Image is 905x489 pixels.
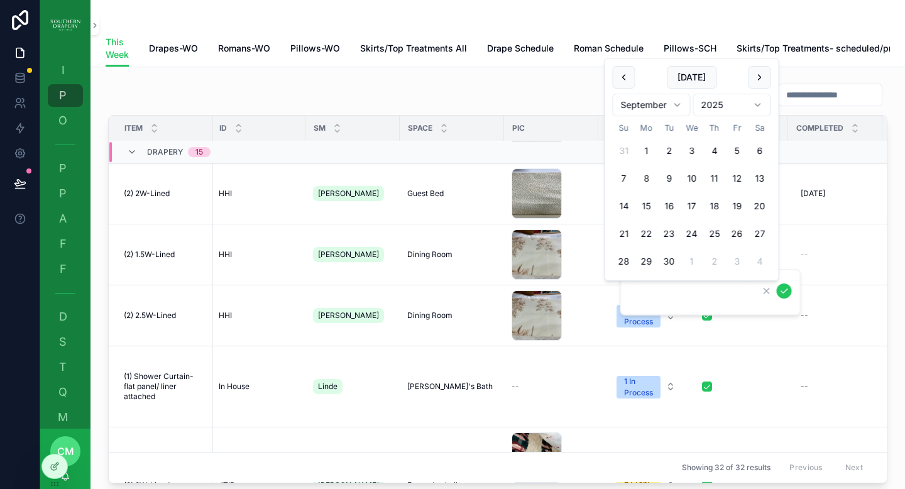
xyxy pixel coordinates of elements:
[50,15,80,35] img: App logo
[57,114,69,127] span: O
[512,382,519,392] span: --
[407,189,444,199] span: Guest Bed
[658,140,681,162] button: Tuesday, September 2nd, 2025
[801,189,825,199] span: [DATE]
[318,382,337,392] span: Linde
[48,258,83,280] a: F
[664,42,716,55] span: Pillows-SCH
[149,37,198,62] a: Drapes-WO
[124,123,143,133] span: Item
[290,42,340,55] span: Pillows-WO
[726,223,749,245] button: Friday, September 26th, 2025
[106,36,129,61] span: This Week
[57,212,69,225] span: A
[749,121,771,135] th: Saturday
[658,250,681,273] button: Tuesday, September 30th, 2025
[726,167,749,190] button: Friday, September 12th, 2025
[613,121,635,135] th: Sunday
[318,310,379,321] span: [PERSON_NAME]
[48,406,83,429] a: M
[124,310,176,321] span: (2) 2.5W-Lined
[681,223,703,245] button: Wednesday, September 24th, 2025
[613,250,635,273] button: Sunday, September 28th, 2025
[407,250,452,260] span: Dining Room
[219,123,227,133] span: ID
[796,123,843,133] span: Completed
[613,140,635,162] button: Sunday, August 31st, 2025
[57,386,69,398] span: Q
[124,250,175,260] span: (2) 1.5W-Lined
[487,42,554,55] span: Drape Schedule
[57,263,69,275] span: F
[703,195,726,217] button: Thursday, September 18th, 2025
[635,167,658,190] button: Today, Monday, September 8th, 2025
[48,157,83,180] a: P
[682,463,771,473] span: Showing 32 of 32 results
[703,167,726,190] button: Thursday, September 11th, 2025
[57,162,69,175] span: P
[726,250,749,273] button: Friday, October 3rd, 2025
[512,123,525,133] span: Pic
[749,195,771,217] button: Saturday, September 20th, 2025
[749,250,771,273] button: Saturday, October 4th, 2025
[219,382,250,392] span: In House
[48,305,83,328] a: D
[318,250,379,260] span: [PERSON_NAME]
[57,411,69,424] span: M
[703,250,726,273] button: Thursday, October 2nd, 2025
[681,195,703,217] button: Wednesday, September 17th, 2025
[681,121,703,135] th: Wednesday
[314,123,326,133] span: SM
[703,223,726,245] button: Thursday, September 25th, 2025
[57,64,69,77] span: I
[318,189,379,199] span: [PERSON_NAME]
[667,66,716,89] button: [DATE]
[749,223,771,245] button: Saturday, September 27th, 2025
[613,195,635,217] button: Sunday, September 14th, 2025
[801,382,808,392] div: --
[57,336,69,348] span: S
[48,182,83,205] a: P
[664,37,716,62] a: Pillows-SCH
[613,121,771,273] table: September 2025
[726,195,749,217] button: Friday, September 19th, 2025
[635,250,658,273] button: Monday, September 29th, 2025
[57,238,69,250] span: F
[57,187,69,200] span: P
[147,147,183,157] span: Drapery
[801,310,808,321] div: --
[48,207,83,230] a: A
[407,310,452,321] span: Dining Room
[106,31,129,67] a: This Week
[48,59,83,82] a: I
[658,121,681,135] th: Tuesday
[57,444,74,459] span: cm
[574,42,644,55] span: Roman Schedule
[57,89,69,102] span: P
[195,147,203,157] div: 15
[613,167,635,190] button: Sunday, September 7th, 2025
[360,37,467,62] a: Skirts/Top Treatments All
[737,37,902,62] a: Skirts/Top Treatments- scheduled/prep
[726,140,749,162] button: Friday, September 5th, 2025
[290,37,340,62] a: Pillows-WO
[624,376,653,398] div: 1 In Process
[48,109,83,132] a: O
[48,233,83,255] a: F
[703,140,726,162] button: Thursday, September 4th, 2025
[801,250,808,260] div: --
[681,140,703,162] button: Wednesday, September 3rd, 2025
[48,84,83,107] a: P
[124,371,206,402] span: (1) Shower Curtain- flat panel/ liner attached
[487,37,554,62] a: Drape Schedule
[737,42,902,55] span: Skirts/Top Treatments- scheduled/prep
[48,356,83,378] a: T
[606,370,686,404] button: Select Button
[219,310,232,321] span: HHI
[749,167,771,190] button: Saturday, September 13th, 2025
[48,381,83,404] a: Q
[703,121,726,135] th: Thursday
[749,140,771,162] button: Saturday, September 6th, 2025
[635,223,658,245] button: Monday, September 22nd, 2025
[124,189,170,199] span: (2) 2W-Lined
